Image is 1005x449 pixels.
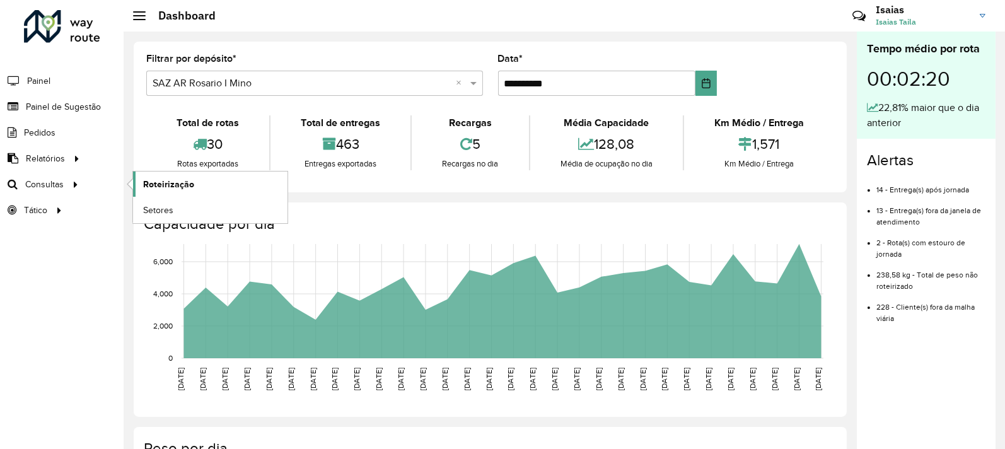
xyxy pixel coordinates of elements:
[682,368,690,390] text: [DATE]
[726,368,735,390] text: [DATE]
[498,51,523,66] label: Data
[177,368,185,390] text: [DATE]
[143,178,194,191] span: Roteirização
[867,100,985,131] div: 22,81% maior que o dia anterior
[456,76,467,91] span: Clear all
[26,152,65,165] span: Relatórios
[274,158,407,170] div: Entregas exportadas
[695,71,717,96] button: Choose Date
[221,368,229,390] text: [DATE]
[144,215,834,233] h4: Capacidade por dia
[660,368,668,390] text: [DATE]
[375,368,383,390] text: [DATE]
[149,158,266,170] div: Rotas exportadas
[274,115,407,131] div: Total de entregas
[287,368,295,390] text: [DATE]
[687,131,831,158] div: 1,571
[533,158,680,170] div: Média de ocupação no dia
[199,368,207,390] text: [DATE]
[26,100,101,114] span: Painel de Sugestão
[149,131,266,158] div: 30
[793,368,801,390] text: [DATE]
[876,4,970,16] h3: Isaias
[309,368,317,390] text: [DATE]
[528,368,537,390] text: [DATE]
[876,292,985,324] li: 228 - Cliente(s) fora da malha viária
[876,195,985,228] li: 13 - Entrega(s) fora da janela de atendimento
[748,368,757,390] text: [DATE]
[146,9,216,23] h2: Dashboard
[153,289,173,298] text: 4,000
[876,228,985,260] li: 2 - Rota(s) com estouro de jornada
[463,368,471,390] text: [DATE]
[149,115,266,131] div: Total de rotas
[352,368,361,390] text: [DATE]
[572,368,581,390] text: [DATE]
[617,368,625,390] text: [DATE]
[867,151,985,170] h4: Alertas
[419,368,427,390] text: [DATE]
[704,368,712,390] text: [DATE]
[397,368,405,390] text: [DATE]
[533,115,680,131] div: Média Capacidade
[24,204,47,217] span: Tático
[25,178,64,191] span: Consultas
[27,74,50,88] span: Painel
[143,204,173,217] span: Setores
[876,260,985,292] li: 238,58 kg - Total de peso não roteirizado
[533,131,680,158] div: 128,08
[639,368,647,390] text: [DATE]
[845,3,873,30] a: Contato Rápido
[550,368,559,390] text: [DATE]
[274,131,407,158] div: 463
[867,57,985,100] div: 00:02:20
[770,368,779,390] text: [DATE]
[146,51,236,66] label: Filtrar por depósito
[876,16,970,28] span: Isaias Taila
[24,126,55,139] span: Pedidos
[133,172,288,197] a: Roteirização
[153,322,173,330] text: 2,000
[441,368,449,390] text: [DATE]
[265,368,273,390] text: [DATE]
[867,40,985,57] div: Tempo médio por rota
[415,158,525,170] div: Recargas no dia
[415,115,525,131] div: Recargas
[506,368,514,390] text: [DATE]
[168,354,173,362] text: 0
[815,368,823,390] text: [DATE]
[876,175,985,195] li: 14 - Entrega(s) após jornada
[687,115,831,131] div: Km Médio / Entrega
[485,368,493,390] text: [DATE]
[331,368,339,390] text: [DATE]
[687,158,831,170] div: Km Médio / Entrega
[133,197,288,223] a: Setores
[415,131,525,158] div: 5
[595,368,603,390] text: [DATE]
[153,257,173,265] text: 6,000
[243,368,251,390] text: [DATE]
